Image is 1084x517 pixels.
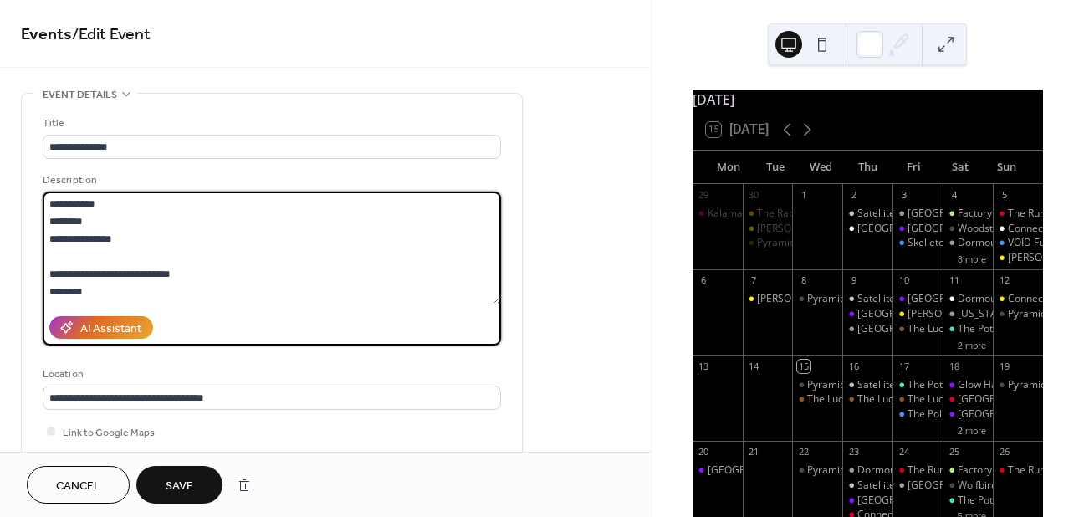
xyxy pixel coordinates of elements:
span: Event details [43,86,117,104]
div: 20 [698,446,710,458]
div: Pyramid Scheme [993,378,1043,392]
div: The Polish Hall @ Factory Coffee [908,407,1058,422]
div: Dormouse Theater [892,207,943,221]
div: Sun [984,151,1030,184]
div: Dormouse: Rad Riso Open Print [857,463,1003,478]
span: Save [166,478,193,495]
div: 10 [897,274,910,287]
div: [GEOGRAPHIC_DATA] [857,307,959,321]
div: 1 [797,189,810,202]
div: Satellite Records Open Mic [857,207,982,221]
div: 17 [897,360,910,372]
div: [PERSON_NAME] Eccentric Cafe [908,307,1056,321]
div: 14 [748,360,760,372]
div: Satellite Records Open Mic [842,378,892,392]
div: The Lucky Wolf [908,392,977,407]
div: 21 [748,446,760,458]
button: 3 more [951,251,993,265]
div: 26 [998,446,1010,458]
div: Dormouse Theatre [892,479,943,493]
div: Pyramid Scheme [792,463,842,478]
div: 5 [998,189,1010,202]
div: 16 [847,360,860,372]
div: Mon [706,151,752,184]
div: Bell's Eccentric Cafe [993,251,1043,265]
div: Location [43,366,498,383]
div: Satellite Records Open Mic [857,378,982,392]
div: Pyramid Scheme [743,236,793,250]
div: Woodstock Fest [943,222,993,236]
div: 4 [948,189,960,202]
div: The Lucky Wolf [792,392,842,407]
div: 18 [948,360,960,372]
div: Dormouse: Rad Riso Open Print [842,463,892,478]
div: Glow Hall [892,292,943,306]
div: [GEOGRAPHIC_DATA] [908,479,1009,493]
div: 29 [698,189,710,202]
div: The RunOff [993,463,1043,478]
div: Pyramid Scheme [807,292,886,306]
div: [DATE] [693,90,1043,110]
div: The Potato Sack [943,322,993,336]
div: Dormouse Theater [842,322,892,336]
div: The RunOff [993,207,1043,221]
div: The Rabbithole [743,207,793,221]
div: 9 [847,274,860,287]
div: 12 [998,274,1010,287]
div: Dormouse Theater [842,222,892,236]
div: The Rabbithole [757,207,826,221]
div: 30 [748,189,760,202]
div: [GEOGRAPHIC_DATA] [908,292,1009,306]
div: Kalamazoo Photo Collective Meetup [693,207,743,221]
span: Link to Google Maps [63,424,155,442]
div: Fri [891,151,937,184]
div: [GEOGRAPHIC_DATA] [958,407,1059,422]
div: Kalamazoo Photo Collective Meetup [708,207,875,221]
div: [PERSON_NAME] Eccentric Cafe [757,222,905,236]
div: [GEOGRAPHIC_DATA] [708,463,809,478]
div: [GEOGRAPHIC_DATA] [908,207,1009,221]
div: 25 [948,446,960,458]
div: The Lucky Wolf [908,322,977,336]
div: Skelletones [908,236,961,250]
div: Connecting Chords Fest (Dormouse Theater) [993,222,1043,236]
div: 7 [748,274,760,287]
div: 11 [948,274,960,287]
div: [PERSON_NAME] Eccentric Cafe [757,292,905,306]
div: 19 [998,360,1010,372]
div: The Potato Sack [958,494,1032,508]
div: The RunOff [1008,207,1060,221]
div: Pyramid Scheme [757,236,836,250]
div: VOID Fundraiser (The Polish Hall @ Factory Coffee) [993,236,1043,250]
div: Washington Avenue Arts & Culture Crawl [943,307,993,321]
div: The Lucky Wolf [807,392,877,407]
div: Satellite Records Open Mic [842,207,892,221]
div: Satellite Records Open Mic [857,292,982,306]
div: Glow Hall [943,407,993,422]
div: 22 [797,446,810,458]
div: Bell's Eccentric Cafe [743,222,793,236]
div: The Lucky Wolf [857,392,927,407]
div: [GEOGRAPHIC_DATA] [908,222,1009,236]
div: Factory Coffee (Frank St) [943,463,993,478]
div: Pyramid Scheme [993,307,1043,321]
div: 24 [897,446,910,458]
button: Cancel [27,466,130,504]
div: Pyramid Scheme [807,378,886,392]
div: 23 [847,446,860,458]
div: 3 [897,189,910,202]
div: Factory Coffee (Frank St) [943,207,993,221]
div: Pyramid Scheme [792,378,842,392]
div: The RunOff [892,463,943,478]
div: The Potato Sack [958,322,1032,336]
div: Bell's Eccentric Cafe [892,307,943,321]
div: Satellite Records Open Mic [842,479,892,493]
div: Glow Hall: Movie Matinee [958,378,1076,392]
div: Glow Hall [842,307,892,321]
div: Title [43,115,498,132]
div: The Lucky Wolf [842,392,892,407]
button: 2 more [951,422,993,437]
div: The RunOff [1008,463,1060,478]
div: Satellite Records Open Mic [857,479,982,493]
